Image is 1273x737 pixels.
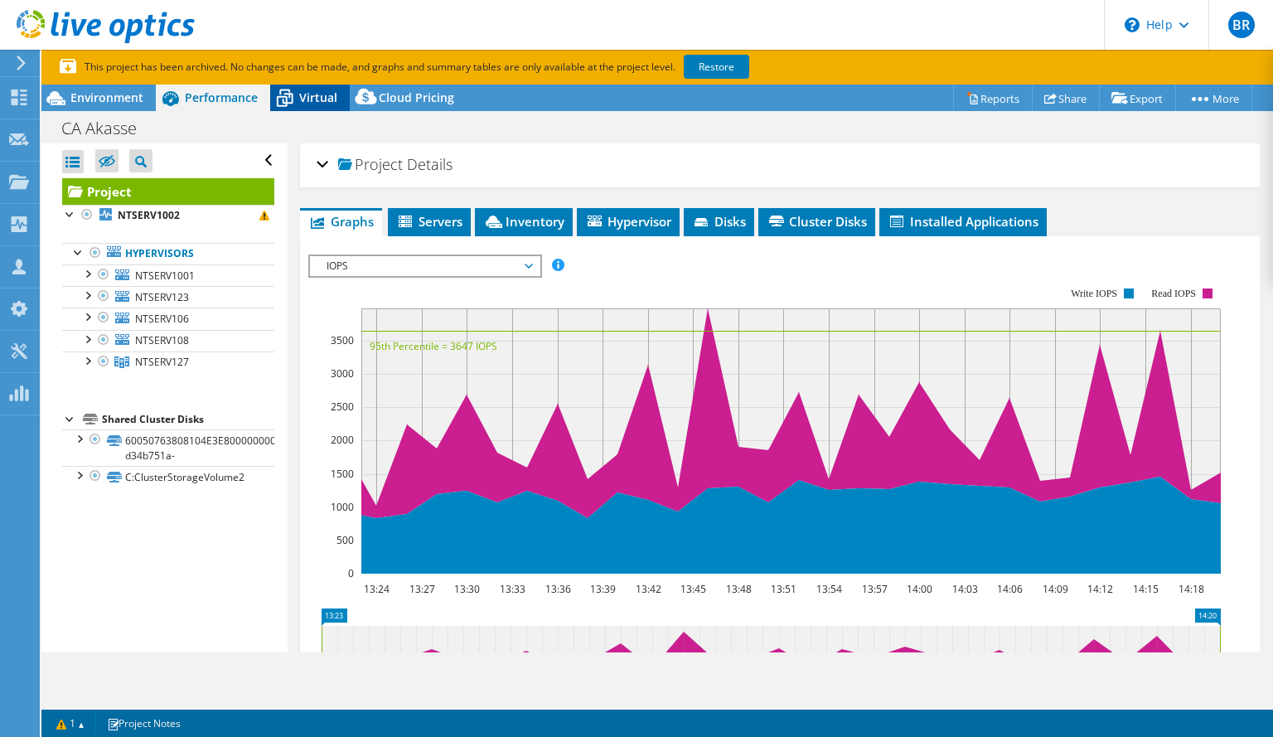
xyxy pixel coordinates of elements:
a: Restore [684,55,749,79]
text: 13:33 [500,582,525,596]
text: 13:51 [771,582,796,596]
text: 13:45 [680,582,706,596]
text: 13:48 [726,582,752,596]
text: 14:18 [1179,582,1204,596]
span: Details [407,154,453,174]
text: 14:03 [952,582,978,596]
text: 2000 [331,433,354,447]
span: Project [338,157,403,173]
text: 13:57 [862,582,888,596]
h1: CA Akasse [54,119,162,138]
span: NTSERV108 [135,333,189,347]
text: 13:36 [545,582,571,596]
text: 14:15 [1133,582,1159,596]
span: IOPS [318,256,531,276]
span: Servers [396,213,462,230]
text: 13:27 [409,582,435,596]
span: NTSERV106 [135,312,189,326]
text: 3000 [331,366,354,381]
a: NTSERV1002 [62,205,274,226]
text: 500 [336,533,354,547]
text: 13:42 [636,582,661,596]
a: Hypervisors [62,243,274,264]
span: Hypervisor [585,213,671,230]
span: Graphs [308,213,374,230]
text: 14:00 [907,582,932,596]
span: Inventory [483,213,564,230]
span: BR [1228,12,1255,38]
text: 1000 [331,500,354,514]
span: NTSERV127 [135,355,189,369]
b: NTSERV1002 [118,208,180,222]
a: NTSERV127 [62,352,274,373]
a: Project Notes [95,713,192,734]
text: 2500 [331,400,354,414]
a: NTSERV106 [62,308,274,329]
div: Shared Cluster Disks [102,410,274,429]
text: 3500 [331,333,354,347]
text: 0 [348,566,354,580]
text: 13:39 [590,582,616,596]
a: Project [62,178,274,205]
text: Write IOPS [1071,288,1117,299]
span: Cluster Disks [767,213,867,230]
span: Virtual [299,90,337,105]
a: NTSERV123 [62,286,274,308]
svg: \n [1125,17,1140,32]
text: 1500 [331,467,354,481]
a: Share [1032,85,1100,111]
text: Read IOPS [1152,288,1197,299]
text: 13:24 [364,582,390,596]
a: Export [1099,85,1176,111]
span: Environment [70,90,143,105]
a: NTSERV108 [62,330,274,352]
a: C:ClusterStorageVolume2 [62,466,274,487]
text: 13:54 [816,582,842,596]
a: More [1175,85,1252,111]
span: Disks [692,213,746,230]
span: NTSERV1001 [135,269,195,283]
span: Cloud Pricing [379,90,454,105]
a: Reports [953,85,1033,111]
text: 14:12 [1087,582,1113,596]
span: NTSERV123 [135,290,189,304]
text: 13:30 [454,582,480,596]
span: Installed Applications [888,213,1038,230]
a: NTSERV1001 [62,264,274,286]
a: 1 [45,713,96,734]
span: Performance [185,90,258,105]
text: 95th Percentile = 3647 IOPS [370,339,497,353]
text: 14:09 [1043,582,1068,596]
p: This project has been archived. No changes can be made, and graphs and summary tables are only av... [60,58,872,76]
a: 60050763808104E3E80000000000000C-d34b751a- [62,429,274,466]
text: 14:06 [997,582,1023,596]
